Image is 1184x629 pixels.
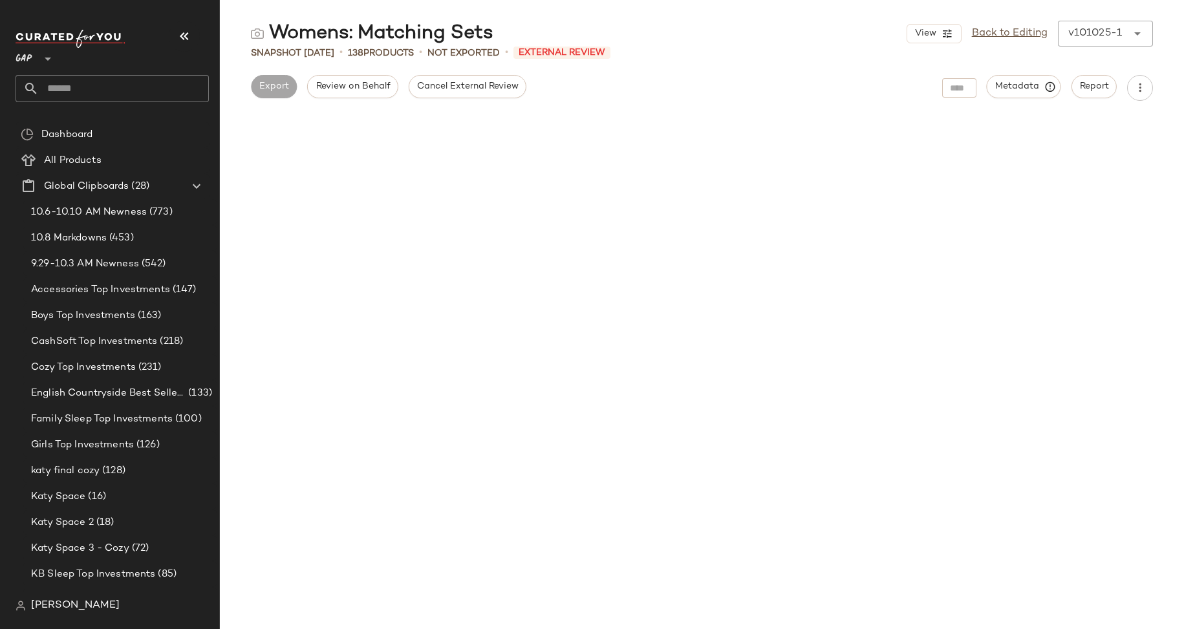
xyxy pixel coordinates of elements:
[107,231,134,246] span: (453)
[315,81,390,92] span: Review on Behalf
[31,593,138,608] span: Mens Top Investments
[31,283,170,297] span: Accessories Top Investments
[907,24,961,43] button: View
[348,48,363,58] span: 138
[139,257,166,272] span: (542)
[307,75,398,98] button: Review on Behalf
[157,334,183,349] span: (218)
[31,386,186,401] span: English Countryside Best Sellers 9.28-10.4
[419,45,422,61] span: •
[85,489,106,504] span: (16)
[41,127,92,142] span: Dashboard
[31,231,107,246] span: 10.8 Markdowns
[135,308,162,323] span: (163)
[134,438,160,453] span: (126)
[505,45,508,61] span: •
[147,205,173,220] span: (773)
[972,26,1048,41] a: Back to Editing
[31,515,94,530] span: Katy Space 2
[155,567,177,582] span: (85)
[136,360,162,375] span: (231)
[1068,26,1122,41] div: v101025-1
[31,567,155,582] span: KB Sleep Top Investments
[914,28,936,39] span: View
[186,386,212,401] span: (133)
[138,593,164,608] span: (181)
[31,489,85,504] span: Katy Space
[100,464,125,478] span: (128)
[173,412,202,427] span: (100)
[16,30,125,48] img: cfy_white_logo.C9jOOHJF.svg
[339,45,343,61] span: •
[348,47,414,60] div: Products
[31,412,173,427] span: Family Sleep Top Investments
[21,128,34,141] img: svg%3e
[31,598,120,613] span: [PERSON_NAME]
[513,47,610,59] span: External Review
[31,308,135,323] span: Boys Top Investments
[416,81,519,92] span: Cancel External Review
[31,360,136,375] span: Cozy Top Investments
[409,75,526,98] button: Cancel External Review
[129,541,149,556] span: (72)
[251,47,334,60] span: Snapshot [DATE]
[31,257,139,272] span: 9.29-10.3 AM Newness
[987,75,1061,98] button: Metadata
[44,179,129,194] span: Global Clipboards
[31,334,157,349] span: CashSoft Top Investments
[31,438,134,453] span: Girls Top Investments
[1079,81,1109,92] span: Report
[427,47,500,60] span: Not Exported
[31,541,129,556] span: Katy Space 3 - Cozy
[129,179,149,194] span: (28)
[44,153,102,168] span: All Products
[995,81,1053,92] span: Metadata
[94,515,114,530] span: (18)
[16,44,32,67] span: GAP
[170,283,197,297] span: (147)
[16,601,26,611] img: svg%3e
[251,27,264,40] img: svg%3e
[31,464,100,478] span: katy final cozy
[251,21,493,47] div: Womens: Matching Sets
[31,205,147,220] span: 10.6-10.10 AM Newness
[1071,75,1117,98] button: Report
